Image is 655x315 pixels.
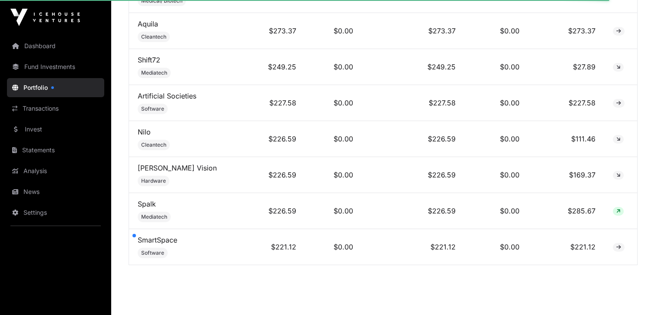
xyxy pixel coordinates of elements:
td: $0.00 [305,193,362,229]
a: Nilo [138,128,151,136]
span: Mediatech [141,69,167,76]
span: Mediatech [141,213,167,220]
td: $273.37 [246,13,305,49]
td: $27.89 [528,49,604,85]
td: $221.12 [528,229,604,265]
td: $111.46 [528,121,604,157]
td: $226.59 [246,157,305,193]
span: Cleantech [141,141,166,148]
td: $0.00 [305,157,362,193]
a: Fund Investments [7,57,104,76]
td: $0.00 [305,49,362,85]
a: Dashboard [7,36,104,56]
a: Analysis [7,161,104,180]
iframe: Chat Widget [612,273,655,315]
td: $0.00 [464,85,528,121]
td: $0.00 [464,157,528,193]
a: Invest [7,120,104,139]
td: $0.00 [464,49,528,85]
td: $221.12 [246,229,305,265]
span: Software [141,105,164,112]
span: Hardware [141,177,166,184]
td: $273.37 [362,13,464,49]
td: $0.00 [305,229,362,265]
img: Icehouse Ventures Logo [10,9,80,26]
a: News [7,182,104,201]
td: $226.59 [362,157,464,193]
td: $226.59 [246,193,305,229]
a: Artificial Societies [138,92,196,100]
td: $169.37 [528,157,604,193]
td: $221.12 [362,229,464,265]
a: Statements [7,141,104,160]
a: Portfolio [7,78,104,97]
td: $226.59 [246,121,305,157]
td: $226.59 [362,193,464,229]
a: Spalk [138,200,156,208]
td: $273.37 [528,13,604,49]
td: $0.00 [464,121,528,157]
a: [PERSON_NAME] Vision [138,164,217,172]
td: $0.00 [305,121,362,157]
td: $227.58 [528,85,604,121]
td: $249.25 [362,49,464,85]
td: $249.25 [246,49,305,85]
td: $0.00 [305,13,362,49]
td: $0.00 [464,193,528,229]
span: Cleantech [141,33,166,40]
td: $285.67 [528,193,604,229]
a: SmartSpace [138,236,177,244]
td: $227.58 [362,85,464,121]
a: Aquila [138,20,158,28]
td: $226.59 [362,121,464,157]
td: $0.00 [305,85,362,121]
td: $0.00 [464,229,528,265]
td: $227.58 [246,85,305,121]
a: Transactions [7,99,104,118]
span: Software [141,249,164,256]
a: Shift72 [138,56,160,64]
a: Settings [7,203,104,222]
td: $0.00 [464,13,528,49]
